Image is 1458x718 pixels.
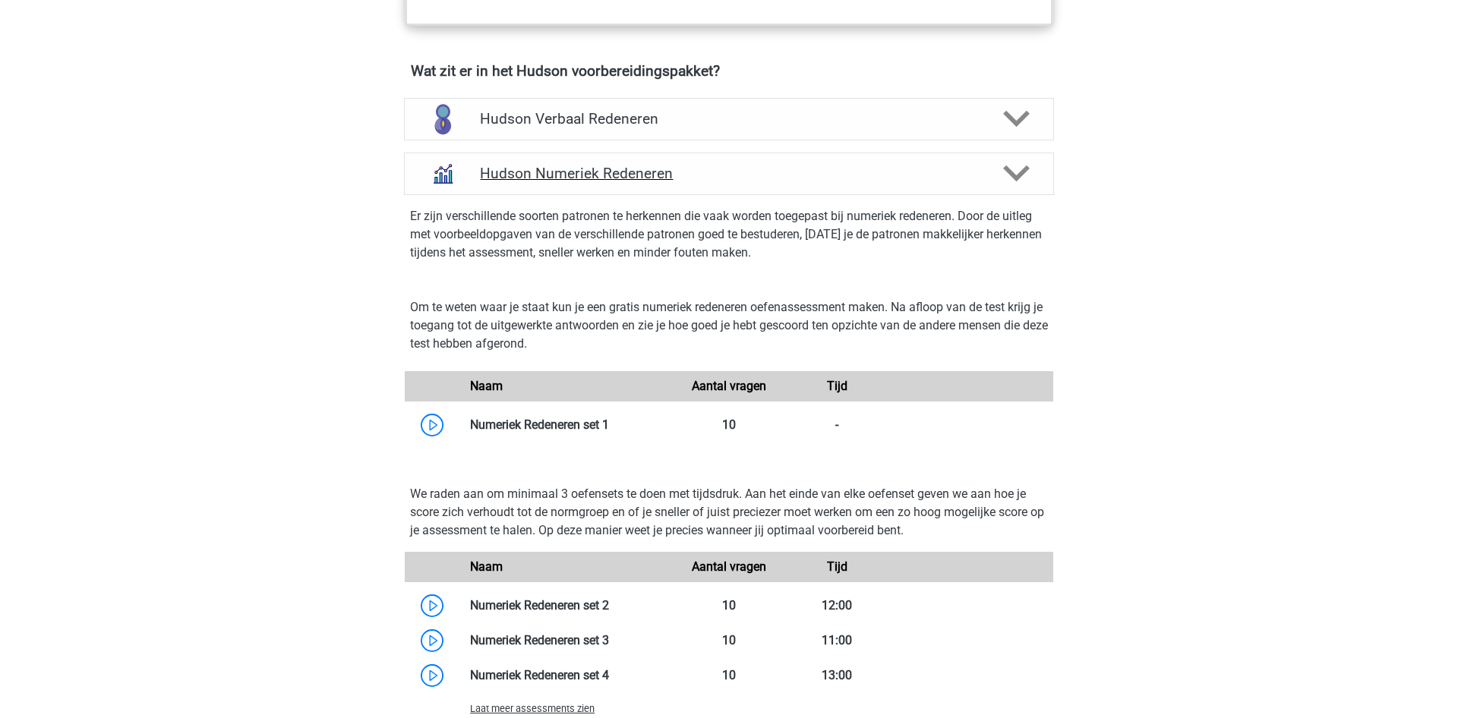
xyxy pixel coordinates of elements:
h4: Hudson Verbaal Redeneren [480,110,977,128]
p: Er zijn verschillende soorten patronen te herkennen die vaak worden toegepast bij numeriek redene... [410,207,1048,262]
img: verbaal redeneren [423,99,462,139]
span: Laat meer assessments zien [470,703,595,714]
div: Numeriek Redeneren set 2 [459,597,675,615]
div: Tijd [783,377,891,395]
div: Numeriek Redeneren set 4 [459,666,675,685]
img: numeriek redeneren [423,154,462,194]
a: verbaal redeneren Hudson Verbaal Redeneren [398,98,1060,140]
div: Aantal vragen [675,558,783,576]
div: Naam [459,558,675,576]
h4: Wat zit er in het Hudson voorbereidingspakket? [411,62,1047,80]
h4: Hudson Numeriek Redeneren [480,165,977,182]
a: numeriek redeneren Hudson Numeriek Redeneren [398,153,1060,195]
div: Tijd [783,558,891,576]
div: Numeriek Redeneren set 3 [459,631,675,650]
div: Naam [459,377,675,395]
p: Om te weten waar je staat kun je een gratis numeriek redeneren oefenassessment maken. Na afloop v... [410,298,1048,353]
div: Aantal vragen [675,377,783,395]
div: Numeriek Redeneren set 1 [459,416,675,434]
p: We raden aan om minimaal 3 oefensets te doen met tijdsdruk. Aan het einde van elke oefenset geven... [410,485,1048,540]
